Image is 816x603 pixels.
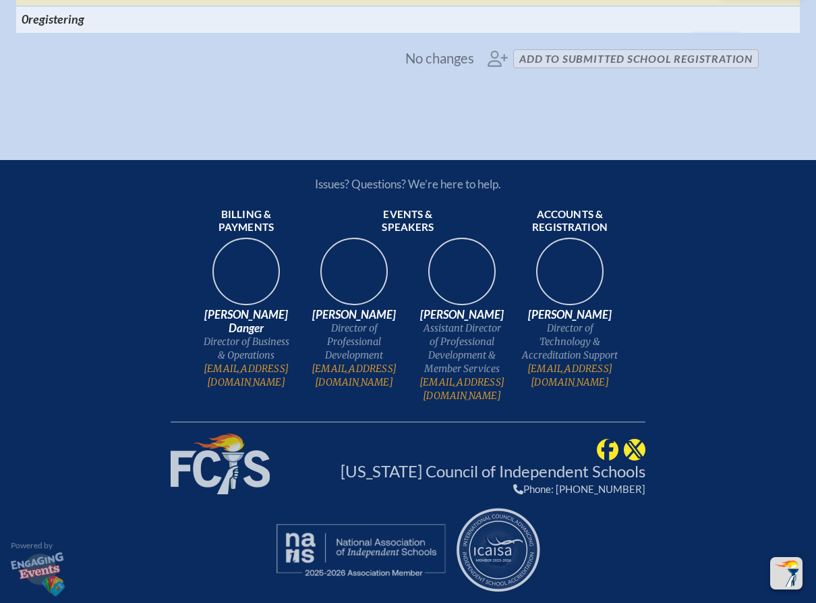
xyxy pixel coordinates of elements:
p: Powered by [11,542,65,550]
span: [PERSON_NAME] Danger [198,308,295,335]
span: Director of Professional Development [305,321,403,362]
span: Director of Technology & Accreditation Support [521,321,618,362]
a: [EMAIL_ADDRESS][DOMAIN_NAME] [305,362,403,389]
img: 94e3d245-ca72-49ea-9844-ae84f6d33c0f [311,234,397,320]
span: No changes [405,51,474,65]
img: b1ee34a6-5a78-4519-85b2-7190c4823173 [527,234,613,320]
span: Director of Business & Operations [198,335,295,362]
img: 545ba9c4-c691-43d5-86fb-b0a622cbeb82 [419,234,505,320]
p: Issues? Questions? We’re here to help. [171,177,645,191]
a: Member, undefined [274,522,447,577]
a: [EMAIL_ADDRESS][DOMAIN_NAME] [521,362,618,389]
img: ICAISA logo [455,506,542,593]
a: [EMAIL_ADDRESS][DOMAIN_NAME] [413,375,511,402]
span: [PERSON_NAME] [413,308,511,321]
span: Assistant Director of Professional Development & Member Services [413,321,511,375]
img: NAIS logo [274,522,447,577]
span: registering [28,11,84,26]
img: To the top [773,560,800,587]
button: Scroll Top [770,557,803,589]
a: FCIS @ Facebook (FloridaCouncilofIndependentSchools) [597,442,618,454]
img: 9c64f3fb-7776-47f4-83d7-46a341952595 [203,234,289,320]
th: 0 [16,6,165,32]
a: [EMAIL_ADDRESS][DOMAIN_NAME] [198,362,295,389]
a: Member, undefined [455,506,542,593]
a: [US_STATE] Council of Independent Schools [341,461,645,481]
img: Florida Council of Independent Schools [171,434,270,494]
span: Accounts & registration [521,208,618,235]
a: FCIS @ Twitter (@FCISNews) [624,442,645,454]
a: Powered by [11,542,65,598]
span: Billing & payments [198,208,295,235]
span: [PERSON_NAME] [521,308,618,321]
span: Events & speakers [359,208,457,235]
span: [PERSON_NAME] [305,308,403,321]
div: Phone: [PHONE_NUMBER] [341,483,645,495]
img: Engaging•Events — Powerful, role-based group registration [11,552,65,596]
